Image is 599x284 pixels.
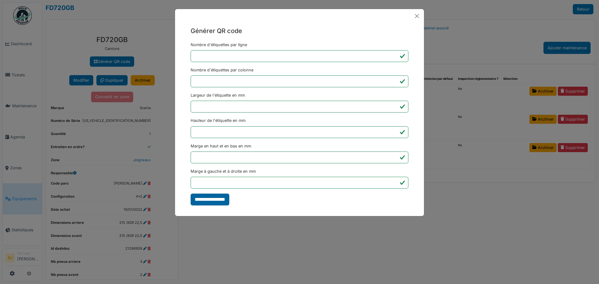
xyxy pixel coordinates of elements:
[191,42,247,48] label: Nombre d'étiquettes par ligne
[191,67,253,73] label: Nombre d'étiquettes par colonne
[191,92,245,98] label: Largeur de l'étiquette en mm
[191,143,251,149] label: Marge en haut et en bas en mm
[191,168,256,174] label: Marge à gauche et à droite en mm
[412,12,421,21] button: Close
[191,118,246,123] label: Hauteur de l'étiquette en mm
[191,26,408,36] h5: Générer QR code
